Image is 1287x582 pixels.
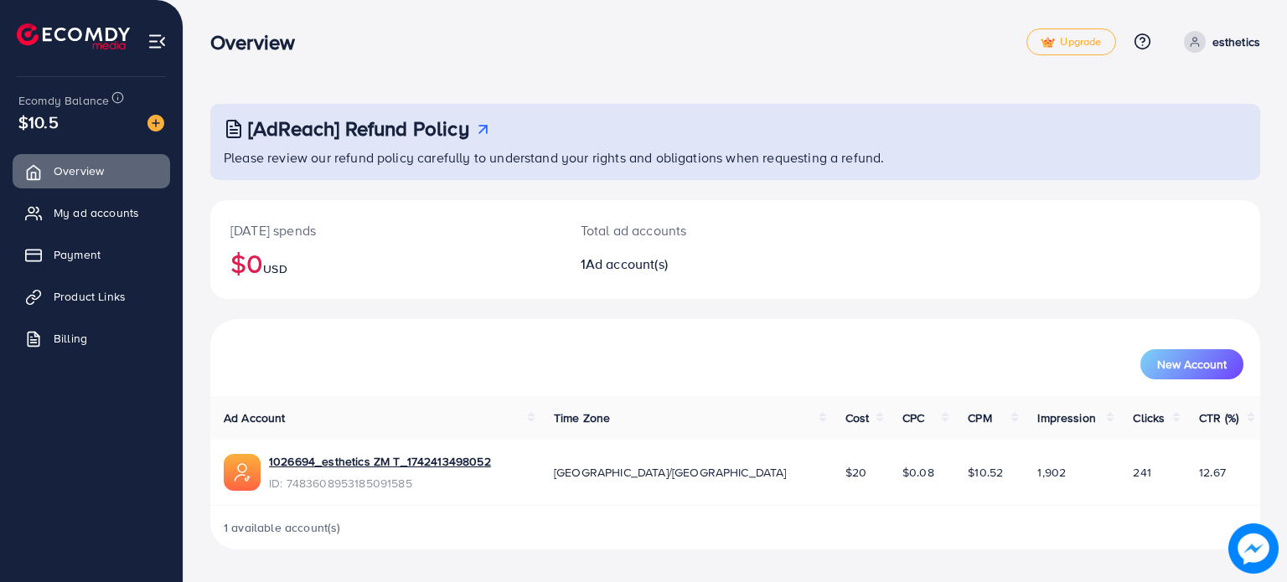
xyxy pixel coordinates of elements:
[902,464,934,481] span: $0.08
[54,246,101,263] span: Payment
[1041,36,1101,49] span: Upgrade
[269,453,491,470] a: 1026694_esthetics ZM T_1742413498052
[18,92,109,109] span: Ecomdy Balance
[263,260,287,277] span: USD
[230,247,540,279] h2: $0
[54,288,126,305] span: Product Links
[586,255,668,273] span: Ad account(s)
[210,30,308,54] h3: Overview
[554,464,787,481] span: [GEOGRAPHIC_DATA]/[GEOGRAPHIC_DATA]
[230,220,540,240] p: [DATE] spends
[1133,464,1150,481] span: 241
[1041,37,1055,49] img: tick
[1037,409,1096,426] span: Impression
[269,475,491,492] span: ID: 7483608953185091585
[968,409,991,426] span: CPM
[13,238,170,271] a: Payment
[13,154,170,188] a: Overview
[1199,409,1238,426] span: CTR (%)
[1037,464,1066,481] span: 1,902
[13,322,170,355] a: Billing
[581,220,803,240] p: Total ad accounts
[1177,31,1260,53] a: esthetics
[1228,523,1279,574] img: image
[54,162,104,179] span: Overview
[224,409,286,426] span: Ad Account
[224,519,341,536] span: 1 available account(s)
[845,464,866,481] span: $20
[13,280,170,313] a: Product Links
[18,110,59,134] span: $10.5
[147,115,164,131] img: image
[1199,464,1226,481] span: 12.67
[54,204,139,221] span: My ad accounts
[17,23,130,49] img: logo
[1133,409,1165,426] span: Clicks
[224,147,1250,167] p: Please review our refund policy carefully to understand your rights and obligations when requesti...
[1157,358,1227,370] span: New Account
[1212,32,1260,52] p: esthetics
[968,464,1003,481] span: $10.52
[1026,28,1115,55] a: tickUpgrade
[54,330,87,347] span: Billing
[902,409,924,426] span: CPC
[1140,349,1243,379] button: New Account
[13,196,170,229] a: My ad accounts
[554,409,610,426] span: Time Zone
[224,454,261,491] img: ic-ads-acc.e4c84228.svg
[845,409,870,426] span: Cost
[581,256,803,272] h2: 1
[147,32,167,51] img: menu
[248,116,469,141] h3: [AdReach] Refund Policy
